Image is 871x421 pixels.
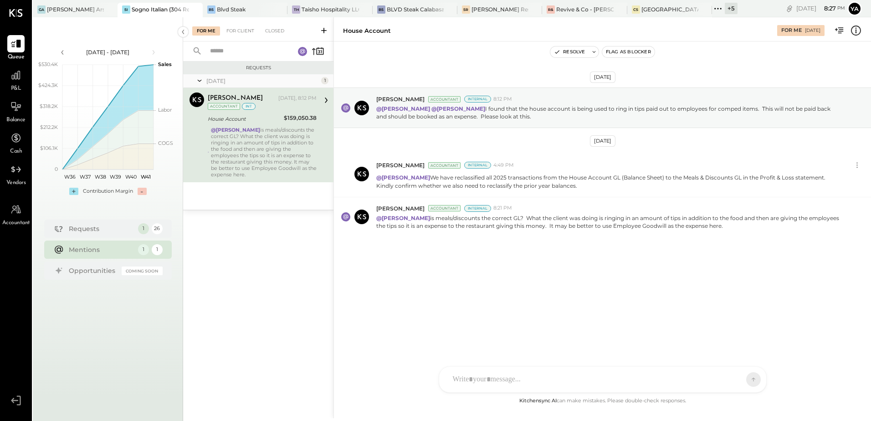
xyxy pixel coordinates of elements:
[805,27,820,34] div: [DATE]
[284,113,317,123] div: $159,050.38
[493,205,512,212] span: 8:21 PM
[321,77,328,84] div: 1
[158,61,172,67] text: Sales
[785,4,794,13] div: copy link
[428,96,461,103] div: Accountant
[464,205,491,212] div: Internal
[602,46,655,57] button: Flag as Blocker
[192,26,220,36] div: For Me
[428,205,461,211] div: Accountant
[0,161,31,187] a: Vendors
[83,188,133,195] div: Contribution Margin
[80,174,91,180] text: W37
[493,162,514,169] span: 4:49 PM
[188,65,329,71] div: Requests
[6,116,26,124] span: Balance
[122,5,130,14] div: SI
[110,174,121,180] text: W39
[428,162,461,169] div: Accountant
[376,95,425,103] span: [PERSON_NAME]
[0,201,31,227] a: Accountant
[64,174,76,180] text: W36
[590,72,615,83] div: [DATE]
[207,5,215,14] div: BS
[138,244,149,255] div: 1
[94,174,106,180] text: W38
[278,95,317,102] div: [DATE], 8:12 PM
[11,85,21,93] span: P&L
[8,53,25,62] span: Queue
[69,188,78,195] div: +
[158,140,173,146] text: COGS
[208,94,263,103] div: [PERSON_NAME]
[206,77,319,85] div: [DATE]
[222,26,259,36] div: For Client
[6,179,26,187] span: Vendors
[10,148,22,156] span: Cash
[132,5,189,13] div: Sogno Italian (304 Restaurant)
[69,48,147,56] div: [DATE] - [DATE]
[152,244,163,255] div: 1
[69,266,117,275] div: Opportunities
[847,1,862,16] button: Ya
[550,46,589,57] button: Resolve
[125,174,136,180] text: W40
[138,188,147,195] div: -
[152,223,163,234] div: 26
[208,114,281,123] div: House Account
[261,26,289,36] div: Closed
[211,127,317,178] div: is meals/discounts the correct GL? What the client was doing is ringing in an amount of tips in a...
[69,224,133,233] div: Requests
[47,5,104,13] div: [PERSON_NAME] Arso
[376,105,430,112] strong: @[PERSON_NAME]
[40,103,58,109] text: $318.2K
[302,5,359,13] div: Taisho Hospitality LLC
[0,35,31,62] a: Queue
[632,5,640,14] div: CS
[2,219,30,227] span: Accountant
[242,103,256,110] div: int
[431,105,485,112] strong: @[PERSON_NAME]
[471,5,528,13] div: [PERSON_NAME] Restaurant & Deli
[0,98,31,124] a: Balance
[377,5,385,14] div: BS
[376,174,430,181] strong: @[PERSON_NAME]
[0,129,31,156] a: Cash
[40,124,58,130] text: $212.2K
[217,5,246,13] div: Blvd Steak
[69,245,133,254] div: Mentions
[387,5,444,13] div: BLVD Steak Calabasas
[462,5,470,14] div: SR
[556,5,613,13] div: Revive & Co - [PERSON_NAME]
[55,166,58,172] text: 0
[376,174,840,189] p: We have reclassified all 2025 transactions from the House Account GL (Balance Sheet) to the Meals...
[343,26,391,35] div: House Account
[464,96,491,103] div: Internal
[38,82,58,88] text: $424.3K
[40,145,58,151] text: $106.1K
[376,161,425,169] span: [PERSON_NAME]
[38,61,58,67] text: $530.4K
[141,174,151,180] text: W41
[376,205,425,212] span: [PERSON_NAME]
[0,67,31,93] a: P&L
[781,27,802,34] div: For Me
[493,96,512,103] span: 8:12 PM
[641,5,698,13] div: [GEOGRAPHIC_DATA][PERSON_NAME]
[211,127,260,133] strong: @[PERSON_NAME]
[37,5,46,14] div: GA
[590,135,615,147] div: [DATE]
[547,5,555,14] div: R&
[796,4,845,13] div: [DATE]
[725,3,738,14] div: + 5
[376,214,840,230] p: is meals/discounts the correct GL? What the client was doing is ringing in an amount of tips in a...
[464,162,491,169] div: Internal
[376,105,840,120] p: I found that the house account is being used to ring in tips paid out to employees for comped ite...
[292,5,300,14] div: TH
[376,215,430,221] strong: @[PERSON_NAME]
[158,107,172,113] text: Labor
[208,103,240,110] div: Accountant
[122,267,163,275] div: Coming Soon
[138,223,149,234] div: 1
